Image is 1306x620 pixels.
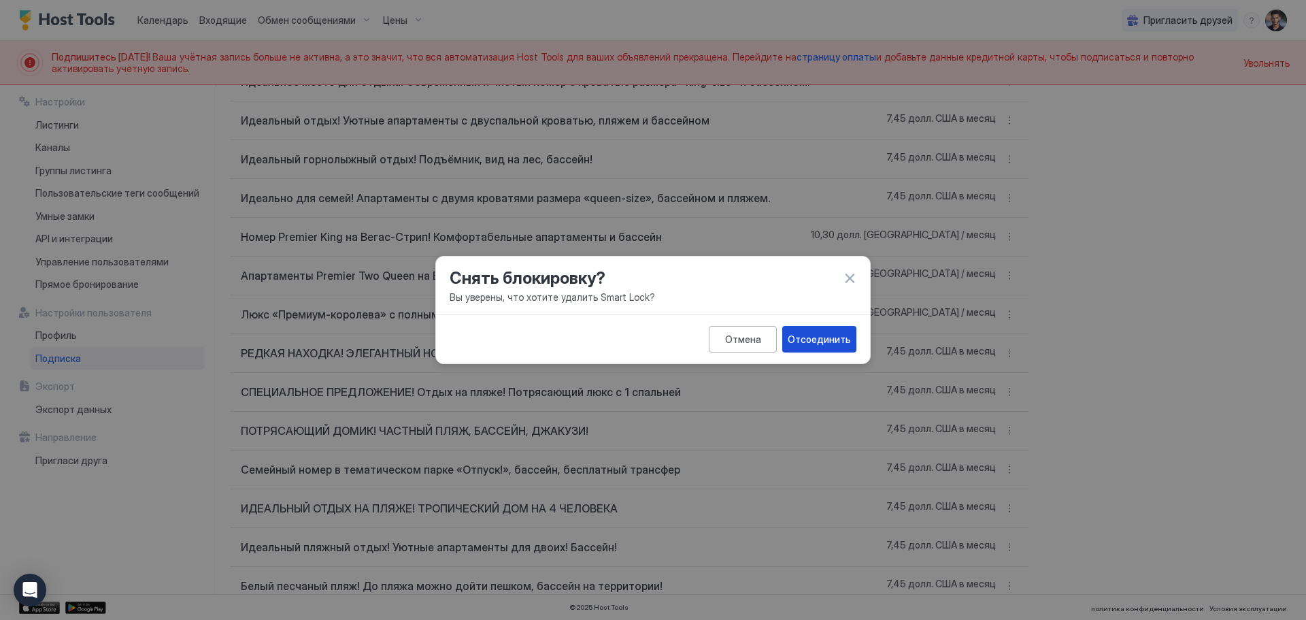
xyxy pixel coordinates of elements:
button: Отмена [709,326,777,353]
button: Отсоединить [782,326,856,353]
font: Отсоединить [788,333,851,345]
div: Открытый Интерком Мессенджер [14,574,46,606]
font: Вы уверены, что хотите удалить Smart Lock? [450,291,655,303]
font: Снять блокировку? [450,268,605,288]
font: Отмена [725,333,761,345]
